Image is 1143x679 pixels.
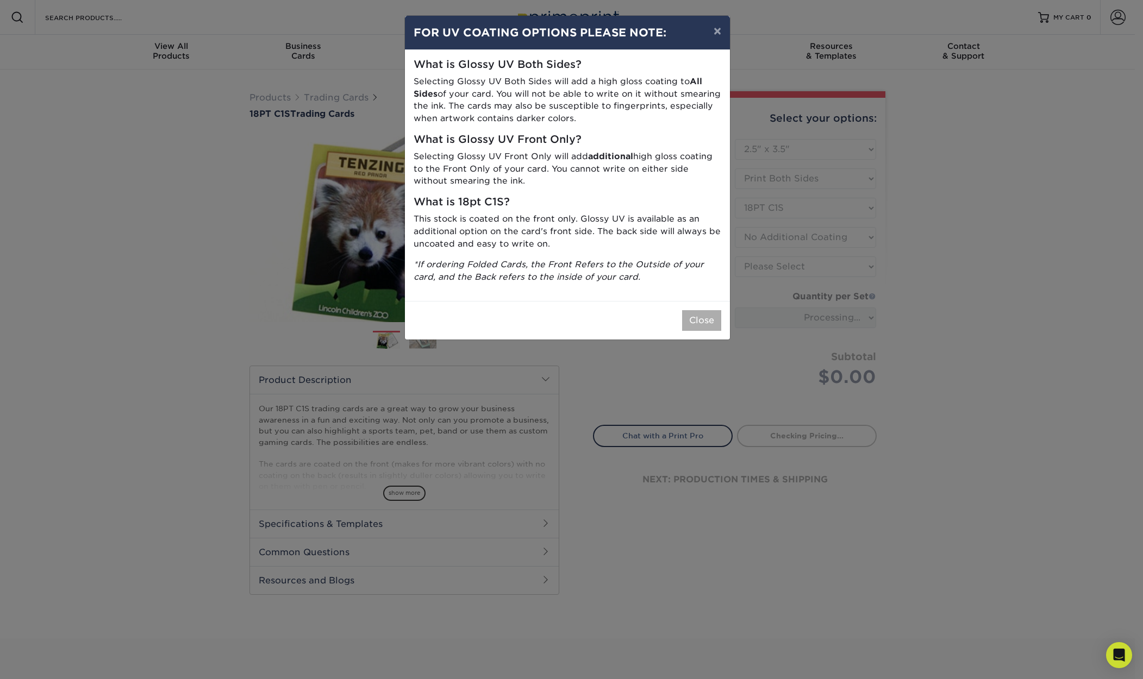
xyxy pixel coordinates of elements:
button: Close [682,310,721,331]
h5: What is Glossy UV Both Sides? [414,59,721,71]
p: Selecting Glossy UV Both Sides will add a high gloss coating to of your card. You will not be abl... [414,76,721,125]
p: This stock is coated on the front only. Glossy UV is available as an additional option on the car... [414,213,721,250]
strong: All Sides [414,76,702,99]
p: Selecting Glossy UV Front Only will add high gloss coating to the Front Only of your card. You ca... [414,150,721,187]
h4: FOR UV COATING OPTIONS PLEASE NOTE: [414,24,721,41]
h5: What is 18pt C1S? [414,196,721,209]
strong: additional [588,151,633,161]
i: *If ordering Folded Cards, the Front Refers to the Outside of your card, and the Back refers to t... [414,259,704,282]
button: × [705,16,730,46]
div: Open Intercom Messenger [1106,642,1132,668]
h5: What is Glossy UV Front Only? [414,134,721,146]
